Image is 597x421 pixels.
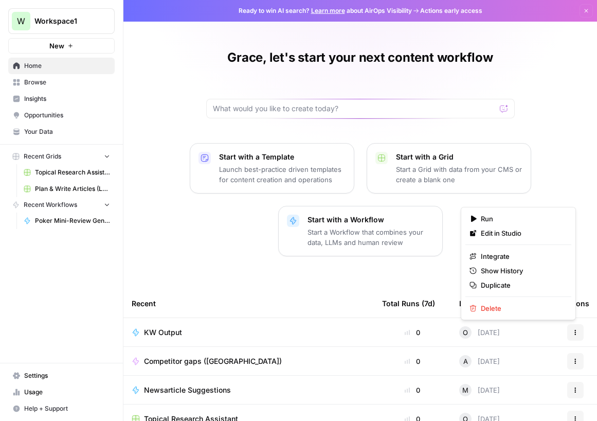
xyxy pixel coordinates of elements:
span: Workspace1 [34,16,97,26]
button: Recent Grids [8,149,115,164]
span: Usage [24,388,110,397]
span: A [463,356,468,366]
span: W [17,15,25,27]
span: New [49,41,64,51]
span: Integrate [481,251,563,261]
a: Browse [8,74,115,91]
a: KW Output [132,327,366,338]
a: Learn more [311,7,345,14]
a: Insights [8,91,115,107]
span: M [462,385,468,395]
span: Recent Workflows [24,200,77,209]
p: Start with a Workflow [307,215,434,225]
button: Workspace: Workspace1 [8,8,115,34]
span: Delete [481,303,563,313]
span: Insights [24,94,110,103]
div: [DATE] [459,326,500,339]
div: Total Runs (7d) [382,289,435,318]
a: Competitor gaps ([GEOGRAPHIC_DATA]) [132,356,366,366]
div: [DATE] [459,355,500,367]
p: Start with a Grid [396,152,522,162]
h1: Grace, let's start your next content workflow [227,49,493,66]
span: Poker Mini-Review Generator [35,216,110,225]
button: New [8,38,115,54]
span: Ready to win AI search? about AirOps Visibility [239,6,412,15]
span: Show History [481,266,563,276]
a: Your Data [8,124,115,140]
span: Opportunities [24,111,110,120]
span: O [463,327,468,338]
span: Your Data [24,127,110,136]
p: Launch best-practice driven templates for content creation and operations [219,164,346,185]
div: [DATE] [459,384,500,396]
a: Opportunities [8,107,115,124]
span: Help + Support [24,404,110,413]
div: 0 [382,356,443,366]
span: Newsarticle Suggestions [144,385,231,395]
span: Browse [24,78,110,87]
a: Topical Research Assistant [19,164,115,181]
p: Start with a Template [219,152,346,162]
span: Edit in Studio [481,228,563,238]
span: Competitor gaps ([GEOGRAPHIC_DATA]) [144,356,282,366]
button: Start with a TemplateLaunch best-practice driven templates for content creation and operations [190,143,354,194]
div: Recent [132,289,366,318]
a: Home [8,58,115,74]
div: 0 [382,327,443,338]
span: Duplicate [481,280,563,290]
button: Start with a WorkflowStart a Workflow that combines your data, LLMs and human review [278,206,443,256]
a: Usage [8,384,115,400]
span: Home [24,61,110,71]
span: Settings [24,371,110,380]
a: Plan & Write Articles (LUSPS) [19,181,115,197]
span: Topical Research Assistant [35,168,110,177]
a: Poker Mini-Review Generator [19,213,115,229]
span: KW Output [144,327,182,338]
span: Actions early access [420,6,482,15]
div: 0 [382,385,443,395]
span: Recent Grids [24,152,61,161]
button: Recent Workflows [8,197,115,213]
a: Settings [8,367,115,384]
p: Start a Grid with data from your CMS or create a blank one [396,164,522,185]
div: Last Edited [459,289,498,318]
button: Help + Support [8,400,115,417]
span: Run [481,214,563,224]
a: Newsarticle Suggestions [132,385,366,395]
p: Start a Workflow that combines your data, LLMs and human review [307,227,434,248]
button: Start with a GridStart a Grid with data from your CMS or create a blank one [367,143,531,194]
span: Plan & Write Articles (LUSPS) [35,184,110,194]
input: What would you like to create today? [213,103,496,114]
